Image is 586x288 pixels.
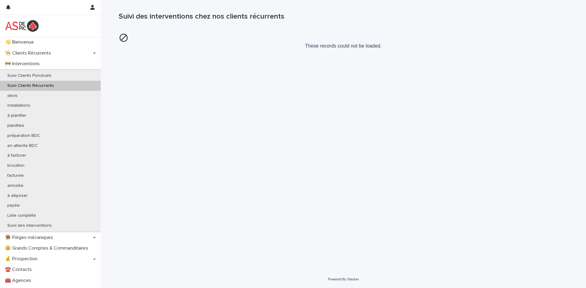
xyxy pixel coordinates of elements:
[2,203,25,208] p: payée
[119,31,568,51] p: These records could not be loaded.
[2,153,31,158] p: à facturer
[2,39,39,45] p: 👋 Bienvenue
[2,193,33,198] p: à déposer
[2,278,36,283] p: 🧰 Agences
[2,143,43,148] p: en attente BDC
[2,223,57,228] p: Suivi des interventions
[2,61,45,67] p: 🚧 Interventions
[2,83,59,88] p: Suivi Clients Récurrents
[119,33,128,43] img: cancel-2
[2,183,28,188] p: annulée
[2,73,56,78] p: Suivi Clients Ponctuels
[328,277,359,281] a: Powered By Stacker
[2,267,37,272] p: ☎️ Contacts
[2,50,56,56] p: 👨‍🍳 Clients Récurrents
[2,245,93,251] p: 😃 Grands Comptes & Commanditaires
[2,103,35,108] p: installations
[2,123,29,128] p: planifiée
[2,93,23,98] p: devis
[2,173,29,178] p: facturée
[2,256,42,262] p: 💰 Prospection
[2,235,58,240] p: 🪤 Pièges mécaniques
[2,113,31,118] p: à planifier
[5,20,39,32] img: yKcqic14S0S6KrLdrqO6
[2,163,29,168] p: brouillon
[119,12,568,21] h1: Suivi des interventions chez nos clients récurrents
[2,213,41,218] p: Liste complète
[2,133,45,138] p: préparation BDC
